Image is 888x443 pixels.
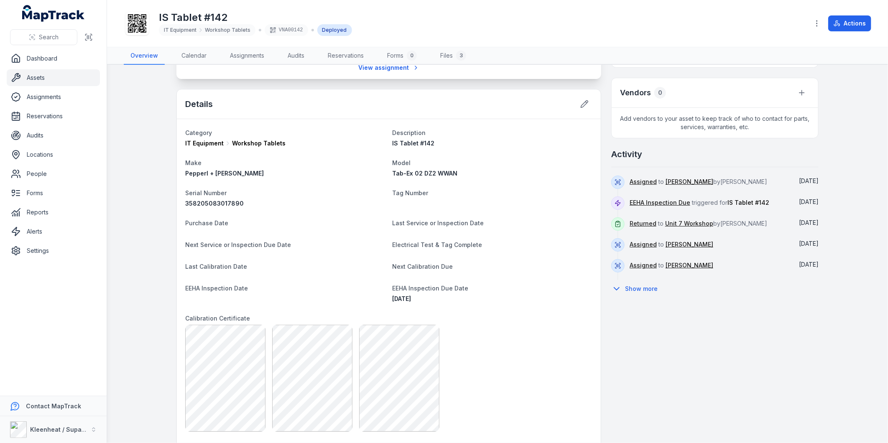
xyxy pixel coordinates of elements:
div: 3 [456,51,466,61]
time: 01/04/2025, 12:00:00 am [799,198,819,205]
a: Assets [7,69,100,86]
a: Assigned [630,261,657,270]
span: Next Service or Inspection Due Date [185,241,291,248]
strong: Kleenheat / Supagas [30,426,92,433]
a: Forms [7,185,100,201]
a: [PERSON_NAME] [666,178,713,186]
span: Purchase Date [185,219,228,227]
span: Last Service or Inspection Date [392,219,484,227]
a: Overview [124,47,165,65]
a: MapTrack [22,5,85,22]
a: People [7,165,100,182]
button: Search [10,29,77,45]
span: Pepperl + [PERSON_NAME] [185,170,264,177]
span: EEHA Inspection Due Date [392,285,468,292]
span: Add vendors to your asset to keep track of who to contact for parts, services, warranties, etc. [612,108,818,138]
a: Assigned [630,178,657,186]
span: [DATE] [799,261,819,268]
a: Assigned [630,240,657,249]
span: [DATE] [799,240,819,247]
time: 26/03/2025, 3:59:21 pm [799,219,819,226]
span: Next Calibration Due [392,263,453,270]
h1: IS Tablet #142 [159,11,352,24]
h2: Details [185,98,213,110]
span: to by [PERSON_NAME] [630,220,767,227]
a: Files3 [434,47,473,65]
span: Tag Number [392,189,428,196]
time: 23/12/2024, 8:30:44 am [799,261,819,268]
a: Forms0 [380,47,424,65]
time: 23/12/2024, 8:39:37 am [799,240,819,247]
a: Reservations [321,47,370,65]
span: triggered for [630,199,769,206]
span: IT Equipment [164,27,196,33]
span: to [630,241,713,248]
a: Unit 7 Workshop [665,219,713,228]
span: to by [PERSON_NAME] [630,178,767,185]
a: EEHA Inspection Due [630,199,690,207]
h2: Activity [611,148,642,160]
span: [DATE] [799,177,819,184]
a: Calendar [175,47,213,65]
span: Workshop Tablets [232,139,286,148]
span: IS Tablet #142 [727,199,769,206]
h3: Vendors [620,87,651,99]
span: [DATE] [392,295,411,302]
span: Description [392,129,426,136]
span: Workshop Tablets [205,27,250,33]
span: [DATE] [799,198,819,205]
div: 0 [407,51,417,61]
span: 358205083017890 [185,200,244,207]
a: Audits [7,127,100,144]
div: Deployed [317,24,352,36]
a: Reservations [7,108,100,125]
span: Last Calibration Date [185,263,247,270]
span: Category [185,129,212,136]
span: IT Equipment [185,139,224,148]
span: Make [185,159,202,166]
time: 29/05/2025, 2:54:45 pm [799,177,819,184]
span: Serial Number [185,189,227,196]
button: Show more [611,280,663,298]
span: Tab-Ex 02 DZ2 WWAN [392,170,457,177]
span: to [630,262,713,269]
a: Audits [281,47,311,65]
a: Dashboard [7,50,100,67]
a: View assignment [353,60,425,76]
div: 0 [654,87,666,99]
a: Assignments [7,89,100,105]
time: 15/04/2025, 12:00:00 am [392,295,411,302]
span: Calibration Certificate [185,315,250,322]
strong: Contact MapTrack [26,402,81,410]
a: Locations [7,146,100,163]
a: Reports [7,204,100,221]
div: VNA00142 [265,24,308,36]
span: EEHA Inspection Date [185,285,248,292]
span: Search [39,33,59,41]
a: Alerts [7,223,100,240]
a: [PERSON_NAME] [666,240,713,249]
button: Actions [828,15,871,31]
a: Assignments [223,47,271,65]
a: Settings [7,242,100,259]
span: Model [392,159,411,166]
a: [PERSON_NAME] [666,261,713,270]
span: IS Tablet #142 [392,140,434,147]
a: Returned [630,219,656,228]
span: Electrical Test & Tag Complete [392,241,482,248]
span: [DATE] [799,219,819,226]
